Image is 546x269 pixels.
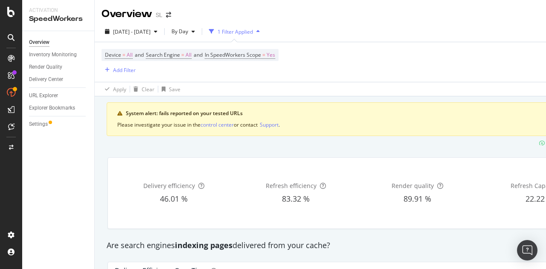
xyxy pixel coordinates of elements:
span: = [262,51,265,58]
button: [DATE] - [DATE] [102,25,161,38]
div: Open Intercom Messenger [517,240,537,260]
span: Device [105,51,121,58]
span: 46.01 % [160,194,188,204]
a: Settings [29,120,88,129]
div: Add Filter [113,67,136,74]
span: 89.91 % [404,194,431,204]
a: Render Quality [29,63,88,72]
a: Overview [29,38,88,47]
div: URL Explorer [29,91,58,100]
span: All [186,49,192,61]
span: = [122,51,125,58]
a: URL Explorer [29,91,88,100]
button: Clear [130,82,154,96]
button: Save [158,82,180,96]
div: Render Quality [29,63,62,72]
div: Inventory Monitoring [29,50,77,59]
div: Overview [29,38,49,47]
button: By Day [168,25,198,38]
span: and [135,51,144,58]
div: 1 Filter Applied [218,28,253,35]
span: In SpeedWorkers Scope [205,51,261,58]
span: Search Engine [146,51,180,58]
div: Activation [29,7,87,14]
span: and [194,51,203,58]
span: Delivery efficiency [143,182,195,190]
div: SL [156,11,163,19]
span: [DATE] - [DATE] [113,28,151,35]
div: Support [260,121,279,128]
div: arrow-right-arrow-left [166,12,171,18]
span: Refresh efficiency [266,182,317,190]
div: Settings [29,120,48,129]
span: All [127,49,133,61]
div: Overview [102,7,152,21]
button: 1 Filter Applied [206,25,263,38]
button: control center [200,121,234,129]
a: Explorer Bookmarks [29,104,88,113]
strong: indexing pages [175,240,232,250]
span: 83.32 % [282,194,310,204]
span: Render quality [392,182,434,190]
span: By Day [168,28,188,35]
div: Explorer Bookmarks [29,104,75,113]
div: Save [169,86,180,93]
a: Delivery Center [29,75,88,84]
button: Support [260,121,279,129]
span: Yes [267,49,275,61]
div: Clear [142,86,154,93]
div: SpeedWorkers [29,14,87,24]
a: Inventory Monitoring [29,50,88,59]
button: Add Filter [102,65,136,75]
span: = [181,51,184,58]
div: Delivery Center [29,75,63,84]
div: control center [200,121,234,128]
div: Apply [113,86,126,93]
button: Apply [102,82,126,96]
